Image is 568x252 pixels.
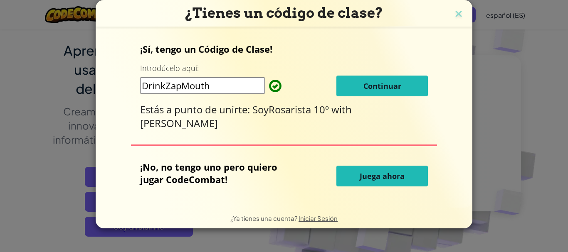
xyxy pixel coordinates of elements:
img: close icon [453,8,464,21]
p: ¡No, no tengo uno pero quiero jugar CodeCombat! [140,161,295,186]
label: Introdúcelo aquí: [140,63,199,73]
span: with [331,103,352,116]
button: Juega ahora [336,166,428,186]
button: Continuar [336,76,428,96]
span: ¿Ya tienes una cuenta? [230,214,299,222]
span: Continuar [363,81,401,91]
p: ¡Sí, tengo un Código de Clase! [140,43,428,55]
a: Iniciar Sesión [299,214,338,222]
span: [PERSON_NAME] [140,116,218,130]
span: Estás a punto de unirte: [140,103,252,116]
span: ¿Tienes un código de clase? [185,5,383,21]
span: SoyRosarista 10º [252,103,331,116]
span: Juega ahora [360,171,405,181]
